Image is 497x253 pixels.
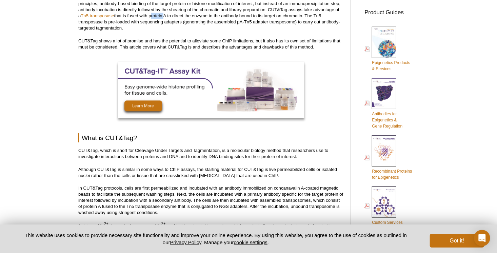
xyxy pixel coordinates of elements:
p: Tn5 is an Mg -dependent enzyme so Mg is added to activate the reaction, which results in the chro... [78,222,344,241]
img: Rec_prots_140604_cover_web_70x200 [372,135,396,167]
p: CUT&Tag, which is short for Cleavage Under Targets and Tagmentation, is a molecular biology metho... [78,148,344,160]
a: Tn5 transposase [81,13,114,18]
p: This website uses cookies to provide necessary site functionality and improve your online experie... [13,232,419,246]
h3: Product Guides [364,6,419,16]
span: Epigenetics Products & Services [372,60,410,71]
img: Custom_Services_cover [372,187,396,218]
sup: 2+ [161,222,166,226]
img: Optimized CUT&Tag-IT Assay Kit [118,62,304,118]
img: Epi_brochure_140604_cover_web_70x200 [372,27,396,58]
a: Custom Services [364,186,403,226]
sup: 2+ [104,222,108,226]
a: Epigenetics Products& Services [364,26,410,73]
span: Custom Services [372,220,403,225]
p: Although CUT&Tag is similar in some ways to ChIP assays, the starting material for CUT&Tag is liv... [78,167,344,179]
p: CUT&Tag shows a lot of promise and has the potential to alleviate some ChIP limitations, but it a... [78,38,344,50]
button: Got it! [430,234,484,248]
h2: What is CUT&Tag? [78,133,344,142]
a: Privacy Policy [170,239,201,245]
span: Antibodies for Epigenetics & Gene Regulation [372,112,402,129]
img: Abs_epi_2015_cover_web_70x200 [372,78,396,109]
a: Recombinant Proteinsfor Epigenetics [364,135,412,181]
button: cookie settings [234,239,267,245]
p: In CUT&Tag protocols, cells are first permeabilized and incubated with an antibody immobilized on... [78,185,344,216]
a: Antibodies forEpigenetics &Gene Regulation [364,77,402,130]
span: Recombinant Proteins for Epigenetics [372,169,412,180]
div: Open Intercom Messenger [474,230,490,246]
